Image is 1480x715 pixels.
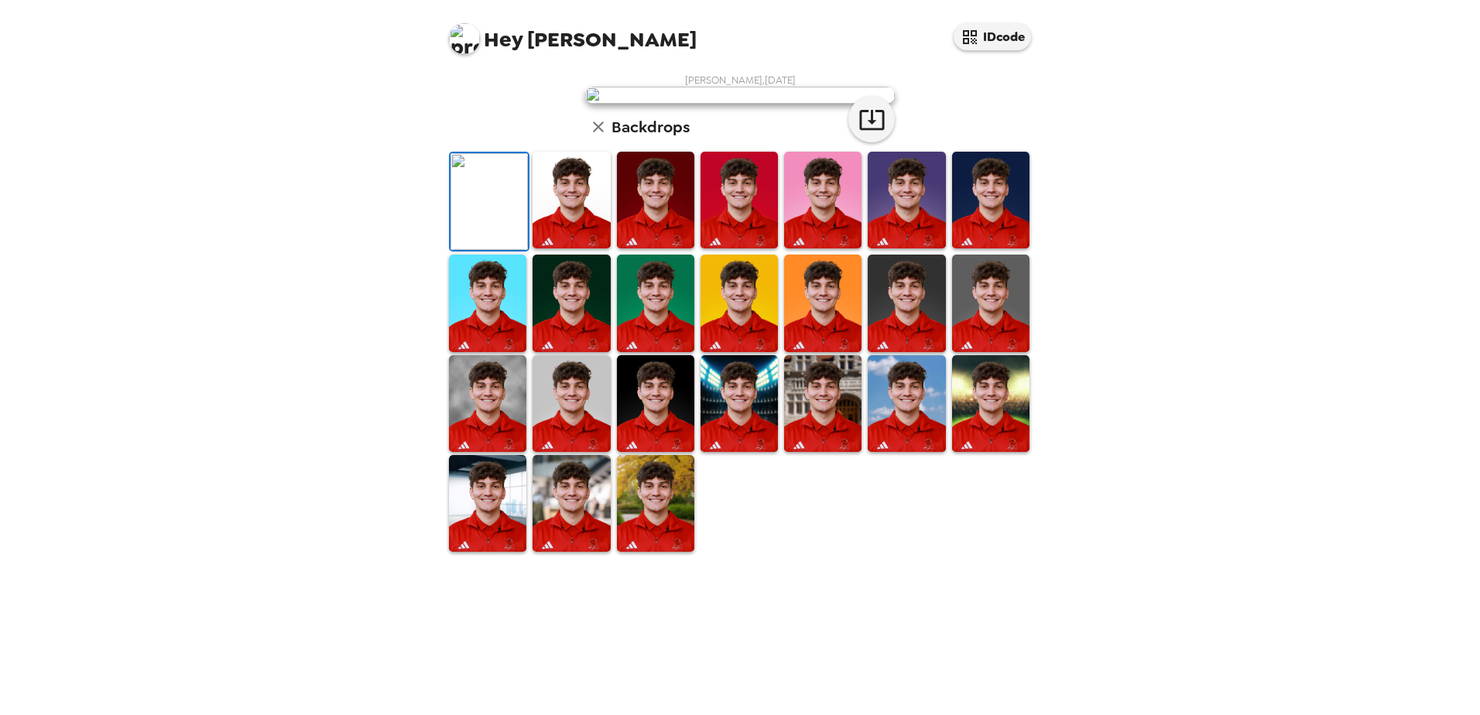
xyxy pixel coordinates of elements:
[954,23,1031,50] button: IDcode
[585,87,895,104] img: user
[449,15,697,50] span: [PERSON_NAME]
[612,115,690,139] h6: Backdrops
[451,153,528,250] img: Original
[449,23,480,54] img: profile pic
[484,26,522,53] span: Hey
[685,74,796,87] span: [PERSON_NAME] , [DATE]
